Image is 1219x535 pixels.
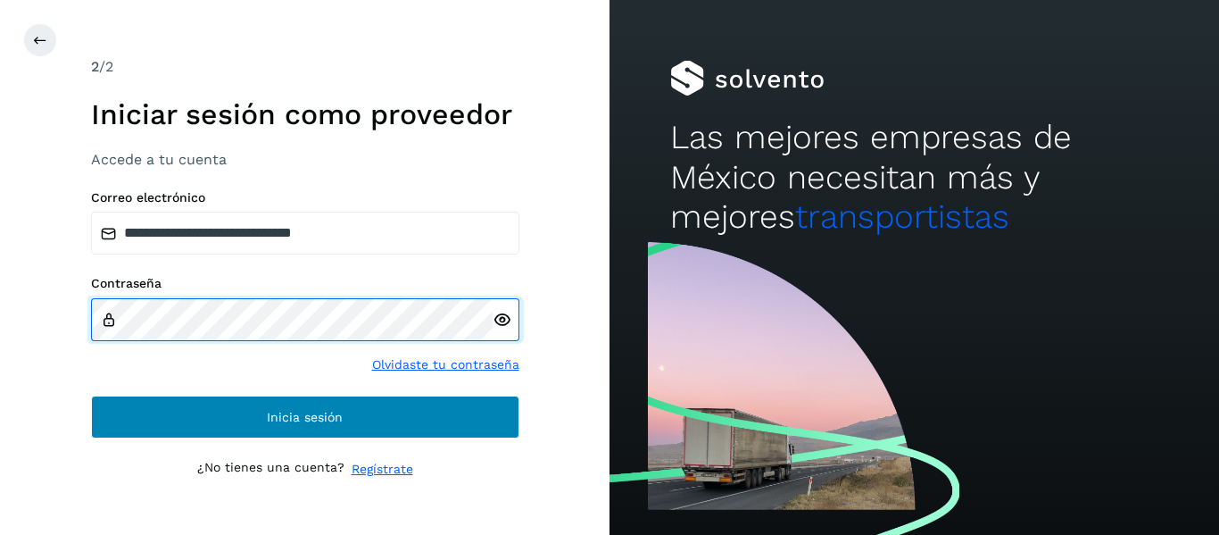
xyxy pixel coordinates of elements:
span: 2 [91,58,99,75]
label: Contraseña [91,276,519,291]
h2: Las mejores empresas de México necesitan más y mejores [670,118,1157,237]
label: Correo electrónico [91,190,519,205]
p: ¿No tienes una cuenta? [197,460,344,479]
span: transportistas [795,197,1009,236]
span: Inicia sesión [267,411,343,423]
h1: Iniciar sesión como proveedor [91,97,519,131]
a: Regístrate [352,460,413,479]
a: Olvidaste tu contraseña [372,355,519,374]
button: Inicia sesión [91,396,519,439]
div: /2 [91,56,519,78]
h3: Accede a tu cuenta [91,151,519,168]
